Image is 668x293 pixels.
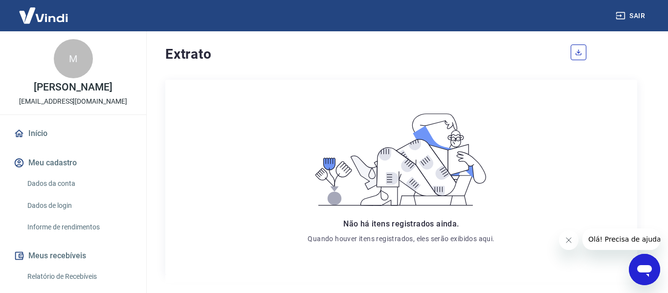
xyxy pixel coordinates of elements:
h4: Extrato [165,45,559,64]
span: Olá! Precisa de ajuda? [6,7,82,15]
a: Dados da conta [23,174,134,194]
a: Dados de login [23,196,134,216]
p: [PERSON_NAME] [34,82,112,92]
span: Não há itens registrados ainda. [343,219,459,228]
a: Relatório de Recebíveis [23,267,134,287]
img: Vindi [12,0,75,30]
iframe: Botão para abrir a janela de mensagens [629,254,660,285]
button: Meus recebíveis [12,245,134,267]
button: Meu cadastro [12,152,134,174]
iframe: Fechar mensagem [559,230,579,250]
a: Início [12,123,134,144]
button: Sair [614,7,649,25]
p: [EMAIL_ADDRESS][DOMAIN_NAME] [19,96,127,107]
p: Quando houver itens registrados, eles serão exibidos aqui. [308,234,494,244]
iframe: Mensagem da empresa [582,228,660,250]
div: M [54,39,93,78]
a: Informe de rendimentos [23,217,134,237]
